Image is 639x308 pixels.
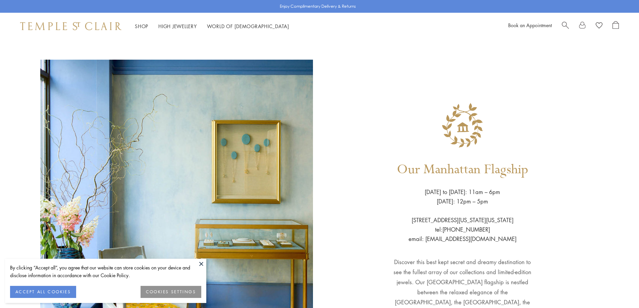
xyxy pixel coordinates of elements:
a: ShopShop [135,23,148,29]
a: Book an Appointment [508,22,552,28]
a: High JewelleryHigh Jewellery [158,23,197,29]
a: World of [DEMOGRAPHIC_DATA]World of [DEMOGRAPHIC_DATA] [207,23,289,29]
a: View Wishlist [596,21,602,31]
h1: Our Manhattan Flagship [397,152,528,187]
a: Open Shopping Bag [613,21,619,31]
p: [DATE] to [DATE]: 11am – 6pm [DATE]: 12pm – 5pm [425,187,500,206]
nav: Main navigation [135,22,289,30]
div: By clicking “Accept all”, you agree that our website can store cookies on your device and disclos... [10,264,201,279]
img: Temple St. Clair [20,22,121,30]
p: [STREET_ADDRESS][US_STATE][US_STATE] tel:[PHONE_NUMBER] email: [EMAIL_ADDRESS][DOMAIN_NAME] [409,206,517,244]
p: Enjoy Complimentary Delivery & Returns [280,3,356,10]
button: COOKIES SETTINGS [141,286,201,298]
button: ACCEPT ALL COOKIES [10,286,76,298]
a: Search [562,21,569,31]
